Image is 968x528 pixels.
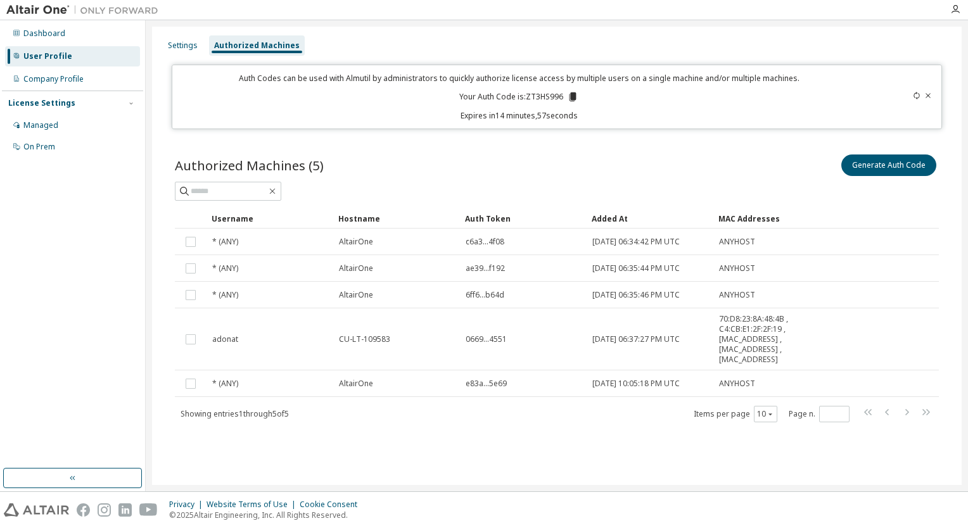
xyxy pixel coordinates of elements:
img: altair_logo.svg [4,503,69,517]
span: ANYHOST [719,263,755,273]
div: License Settings [8,98,75,108]
img: instagram.svg [98,503,111,517]
p: Expires in 14 minutes, 57 seconds [180,110,858,121]
div: MAC Addresses [718,208,810,229]
span: 0669...4551 [466,334,507,344]
span: Authorized Machines (5) [175,156,324,174]
span: AltairOne [339,379,373,389]
span: [DATE] 06:37:27 PM UTC [592,334,680,344]
div: Added At [592,208,708,229]
span: [DATE] 06:35:44 PM UTC [592,263,680,273]
p: Auth Codes can be used with Almutil by administrators to quickly authorize license access by mult... [180,73,858,84]
span: ANYHOST [719,379,755,389]
span: [DATE] 06:35:46 PM UTC [592,290,680,300]
span: ae39...f192 [466,263,505,273]
button: 10 [757,409,774,419]
span: 70:D8:23:8A:48:4B , C4:CB:E1:2F:2F:19 , [MAC_ADDRESS] , [MAC_ADDRESS] , [MAC_ADDRESS] [719,314,809,365]
span: * (ANY) [212,263,238,273]
button: Generate Auth Code [841,154,936,176]
span: ANYHOST [719,290,755,300]
span: AltairOne [339,263,373,273]
div: Privacy [169,500,207,510]
span: c6a3...4f08 [466,237,504,247]
div: Website Terms of Use [207,500,300,510]
span: CU-LT-109583 [339,334,390,344]
span: Showing entries 1 through 5 of 5 [181,408,289,419]
span: [DATE] 10:05:18 PM UTC [592,379,680,389]
div: Username [212,208,328,229]
div: User Profile [23,51,72,61]
img: linkedin.svg [118,503,132,517]
span: adonat [212,334,238,344]
span: AltairOne [339,290,373,300]
span: 6ff6...b64d [466,290,504,300]
span: Items per page [694,406,777,422]
div: Auth Token [465,208,582,229]
div: On Prem [23,142,55,152]
img: youtube.svg [139,503,158,517]
div: Managed [23,120,58,130]
span: [DATE] 06:34:42 PM UTC [592,237,680,247]
span: * (ANY) [212,290,238,300]
div: Dashboard [23,28,65,39]
span: Page n. [789,406,850,422]
div: Authorized Machines [214,41,300,51]
p: © 2025 Altair Engineering, Inc. All Rights Reserved. [169,510,365,520]
span: e83a...5e69 [466,379,507,389]
img: Altair One [6,4,165,16]
div: Cookie Consent [300,500,365,510]
span: AltairOne [339,237,373,247]
div: Settings [168,41,198,51]
p: Your Auth Code is: ZT3HS996 [459,91,578,103]
span: * (ANY) [212,379,238,389]
span: ANYHOST [719,237,755,247]
div: Company Profile [23,74,84,84]
span: * (ANY) [212,237,238,247]
div: Hostname [338,208,455,229]
img: facebook.svg [77,503,90,517]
